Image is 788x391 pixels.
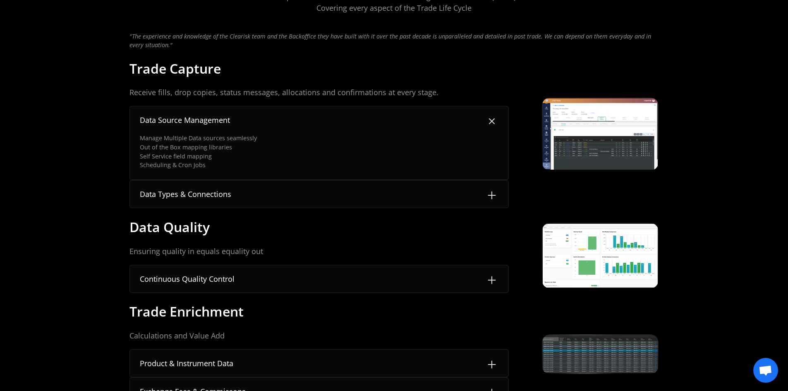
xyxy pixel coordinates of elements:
p: Receive fills, drop copies, status messages, allocations and confirmations at every stage. [129,87,509,98]
div: Open chat [753,358,778,383]
h4: Trade Enrichment [129,303,244,320]
img: Plus Icon [485,358,498,371]
p: Ensuring quality in equals equality out [129,245,509,257]
img: Plus Icon [483,112,501,131]
div: Product & Instrument Data [140,358,233,369]
p: Calculations and Value Add [129,330,509,341]
div: Continuous Quality Control [140,273,235,284]
h4: Data Quality [129,218,210,236]
img: Plus Icon [485,189,498,202]
h4: Trade Capture [129,60,221,77]
img: Plus Icon [485,273,498,286]
div: Data Types & Connections [140,189,231,200]
div: Data Source Management [140,115,230,126]
p: Manage Multiple Data sources seamlessly Out of the Box mapping libraries Self Service field mappi... [140,134,257,169]
p: "The experience and knowledge of the Clearisk team and the Backoffice they have built with it ove... [129,32,659,50]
